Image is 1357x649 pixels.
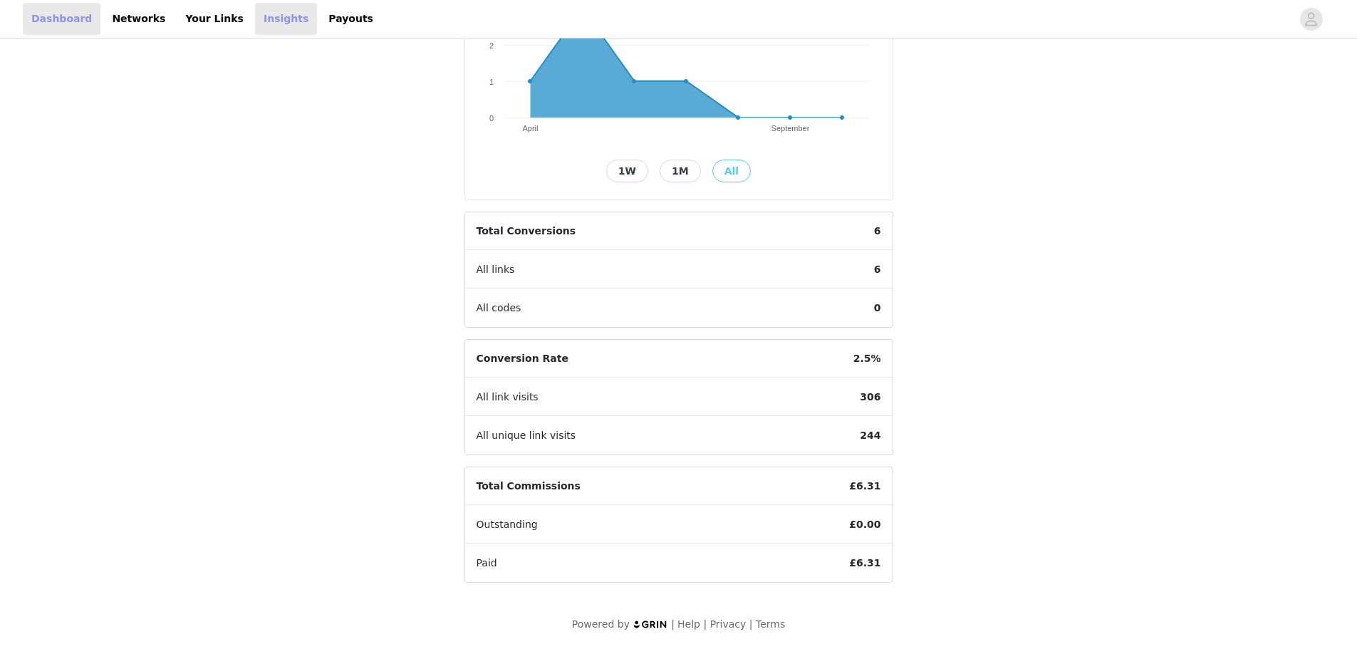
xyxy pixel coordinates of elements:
span: Total Commissions [465,467,592,505]
text: 2 [489,41,493,50]
button: 1W [606,160,648,182]
span: | [749,618,753,630]
a: Terms [756,618,785,630]
a: Insights [255,3,317,35]
span: Total Conversions [465,212,588,250]
img: logo [633,620,668,629]
span: 244 [848,417,892,455]
span: 2.5% [842,340,893,378]
a: Dashboard [23,3,100,35]
span: All codes [465,289,533,327]
span: 6 [863,251,893,289]
span: £6.31 [838,544,892,582]
text: April [522,124,538,133]
a: Networks [103,3,174,35]
text: 1 [489,78,493,86]
span: All links [465,251,526,289]
a: Your Links [177,3,252,35]
a: Privacy [710,618,747,630]
span: Paid [465,544,509,582]
span: 6 [863,212,893,250]
button: All [712,160,751,182]
span: All link visits [465,378,550,416]
span: Outstanding [465,506,549,544]
a: Payouts [320,3,382,35]
span: | [671,618,675,630]
text: September [771,124,809,133]
button: 1M [660,160,701,182]
span: £0.00 [838,506,892,544]
span: All unique link visits [465,417,588,455]
div: avatar [1304,8,1318,31]
span: £6.31 [838,467,892,505]
span: Powered by [572,618,630,630]
span: 306 [848,378,892,416]
span: | [703,618,707,630]
span: Conversion Rate [465,340,580,378]
a: Help [677,618,700,630]
text: 0 [489,114,493,123]
span: 0 [863,289,893,327]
